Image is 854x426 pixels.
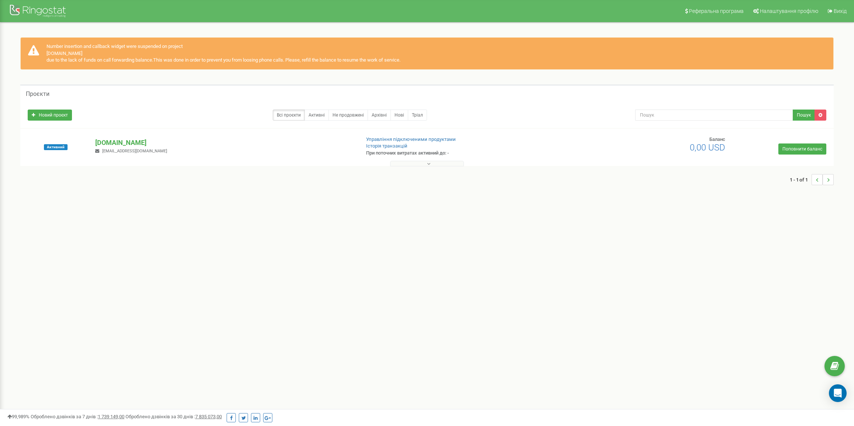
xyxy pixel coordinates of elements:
a: Управління підключеними продуктами [366,136,456,142]
p: При поточних витратах активний до: - [366,150,558,157]
span: Оброблено дзвінків за 7 днів : [31,414,124,419]
a: Новий проєкт [28,110,72,121]
a: Активні [304,110,329,121]
span: 99,989% [7,414,30,419]
u: 1 739 149,00 [98,414,124,419]
a: Архівні [368,110,391,121]
p: [DOMAIN_NAME] [95,138,354,148]
nav: ... [790,167,834,193]
span: [EMAIL_ADDRESS][DOMAIN_NAME] [102,149,167,153]
a: Всі проєкти [273,110,305,121]
a: Історія транзакцій [366,143,407,149]
a: Поповнити баланс [778,143,826,155]
input: Пошук [635,110,793,121]
button: Пошук [793,110,815,121]
span: Налаштування профілю [760,8,818,14]
div: Number insertion and callback widget were suspended on project [DOMAIN_NAME] due to the lack of f... [20,37,834,70]
div: Open Intercom Messenger [829,384,847,402]
span: 0,00 USD [690,142,725,153]
span: Оброблено дзвінків за 30 днів : [125,414,222,419]
span: Баланс [709,136,725,142]
a: Не продовжені [328,110,368,121]
span: 1 - 1 of 1 [790,174,812,185]
span: Вихід [834,8,847,14]
span: Активний [44,144,68,150]
a: Тріал [408,110,427,121]
span: Реферальна програма [689,8,744,14]
h5: Проєкти [26,91,49,97]
u: 7 835 073,00 [195,414,222,419]
a: Нові [390,110,408,121]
